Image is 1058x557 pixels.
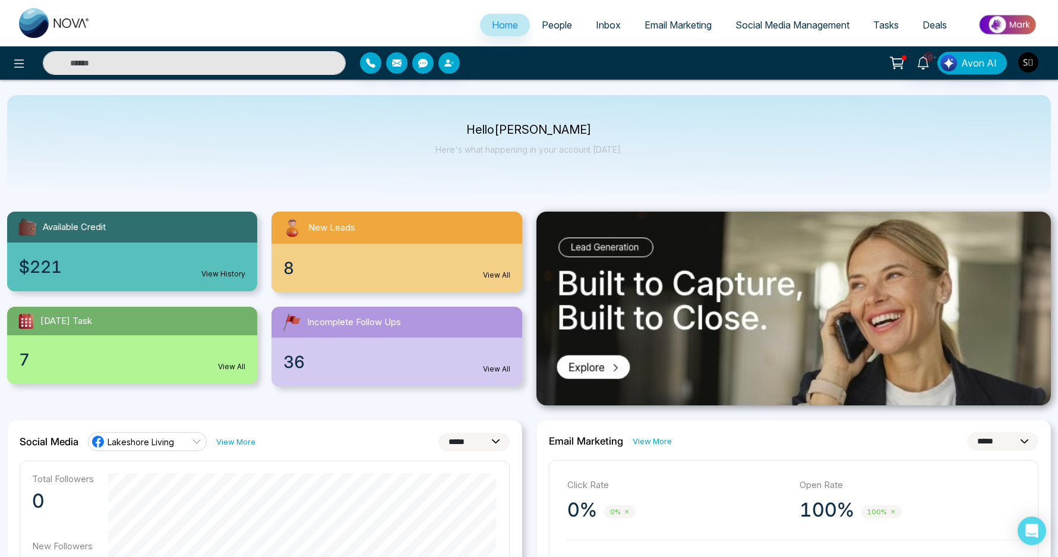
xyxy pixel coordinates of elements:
[645,19,712,31] span: Email Marketing
[861,14,911,36] a: Tasks
[264,307,529,386] a: Incomplete Follow Ups36View All
[17,311,36,331] img: todayTask.svg
[483,270,510,281] a: View All
[492,19,518,31] span: Home
[216,436,255,448] a: View More
[530,14,584,36] a: People
[40,314,92,328] span: [DATE] Task
[909,52,937,73] a: 10+
[281,216,304,239] img: newLeads.svg
[218,361,245,372] a: View All
[43,221,106,234] span: Available Credit
[923,19,947,31] span: Deals
[536,212,1051,405] img: .
[567,498,597,522] p: 0%
[937,52,1007,74] button: Avon AI
[435,144,623,155] p: Here's what happening in your account [DATE].
[32,489,94,513] p: 0
[1018,52,1038,73] img: User Avatar
[32,540,94,552] p: New Followers
[32,473,94,484] p: Total Followers
[584,14,633,36] a: Inbox
[108,436,174,448] span: Lakeshore Living
[633,436,672,447] a: View More
[923,52,934,62] span: 10+
[800,498,854,522] p: 100%
[19,254,62,279] span: $221
[283,350,305,375] span: 36
[596,19,621,31] span: Inbox
[435,125,623,135] p: Hello [PERSON_NAME]
[281,311,302,333] img: followUps.svg
[911,14,959,36] a: Deals
[1018,517,1046,545] div: Open Intercom Messenger
[604,505,636,519] span: 0%
[20,436,78,448] h2: Social Media
[940,55,957,71] img: Lead Flow
[724,14,861,36] a: Social Media Management
[19,347,30,372] span: 7
[965,11,1051,38] img: Market-place.gif
[283,256,294,281] span: 8
[735,19,849,31] span: Social Media Management
[19,8,90,38] img: Nova CRM Logo
[17,216,38,238] img: availableCredit.svg
[873,19,899,31] span: Tasks
[201,269,245,279] a: View History
[549,435,623,447] h2: Email Marketing
[800,479,1020,492] p: Open Rate
[308,221,355,235] span: New Leads
[480,14,530,36] a: Home
[633,14,724,36] a: Email Marketing
[483,364,510,375] a: View All
[264,212,529,292] a: New Leads8View All
[961,56,997,70] span: Avon AI
[542,19,572,31] span: People
[307,316,401,329] span: Incomplete Follow Ups
[567,479,788,492] p: Click Rate
[861,505,902,519] span: 100%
